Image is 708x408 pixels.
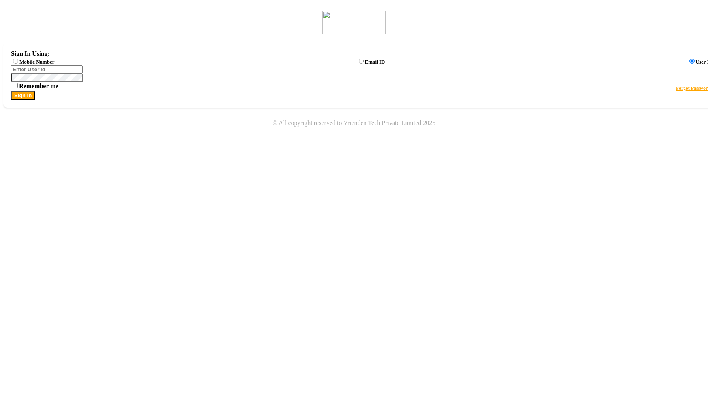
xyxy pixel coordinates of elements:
[11,50,50,57] label: Sign In Using:
[365,59,385,65] label: Email ID
[3,119,705,127] div: © All copyright reserved to Vrienden Tech Private Limited 2025
[19,59,54,65] label: Mobile Number
[11,74,83,82] input: Username
[322,11,386,34] img: logo1.svg
[13,83,18,88] input: Remember me
[11,91,35,100] button: Sign In
[11,65,83,74] input: Username
[11,83,58,89] label: Remember me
